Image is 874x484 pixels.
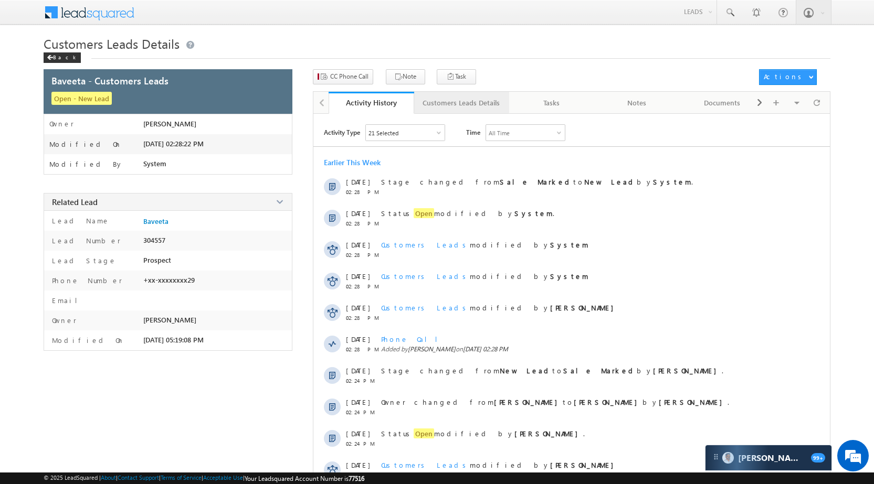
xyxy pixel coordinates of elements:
[49,216,110,225] label: Lead Name
[518,96,585,109] div: Tasks
[330,72,368,81] span: CC Phone Call
[346,283,377,289] span: 02:28 PM
[584,177,637,186] strong: New Lead
[514,429,583,438] strong: [PERSON_NAME]
[381,240,470,249] span: Customers Leads
[500,177,573,186] strong: Sale Marked
[245,475,364,482] span: Your Leadsquared Account Number is
[346,240,370,249] span: [DATE]
[381,397,729,406] span: Owner changed from to by .
[759,69,817,85] button: Actions
[381,428,585,438] span: Status modified by .
[346,366,370,375] span: [DATE]
[346,335,370,343] span: [DATE]
[101,474,116,481] a: About
[336,98,406,107] div: Activity History
[381,240,588,249] span: modified by
[381,272,470,281] span: Customers Leads
[381,303,619,312] span: modified by
[51,74,169,87] span: Baveeta - Customers Leads
[49,140,122,148] label: Modified On
[463,345,508,353] span: [DATE] 02:28 PM
[143,159,166,168] span: System
[346,189,377,195] span: 02:28 PM
[381,272,588,281] span: modified by
[550,303,619,312] strong: [PERSON_NAME]
[346,440,377,447] span: 02:24 PM
[381,460,470,469] span: Customers Leads
[44,35,180,52] span: Customers Leads Details
[143,217,169,225] a: Baveeta
[705,445,832,471] div: carter-dragCarter[PERSON_NAME]99+
[659,397,728,406] strong: [PERSON_NAME]
[563,366,637,375] strong: Sale Marked
[381,177,693,186] span: Stage changed from to by .
[764,72,805,81] div: Actions
[49,236,121,245] label: Lead Number
[143,139,204,148] span: [DATE] 02:28:22 PM
[143,336,204,344] span: [DATE] 05:19:08 PM
[143,276,195,284] span: +xx-xxxxxxxx29
[324,124,360,140] span: Activity Type
[653,366,722,375] strong: [PERSON_NAME]
[143,256,171,264] span: Prospect
[118,474,159,481] a: Contact Support
[381,335,446,343] span: Phone Call
[346,177,370,186] span: [DATE]
[324,157,381,167] div: Earlier This Week
[381,366,723,375] span: Stage changed from to by .
[414,428,434,438] span: Open
[44,52,81,63] div: Back
[346,378,377,384] span: 02:24 PM
[437,69,476,84] button: Task
[514,209,553,218] strong: System
[811,453,825,463] span: 99+
[49,336,124,345] label: Modified On
[44,474,364,482] span: © 2025 LeadSquared | | | | |
[49,316,77,325] label: Owner
[381,460,619,469] span: modified by
[346,429,370,438] span: [DATE]
[423,96,500,109] div: Customers Leads Details
[550,272,588,281] strong: System
[509,92,595,114] a: Tasks
[203,474,243,481] a: Acceptable Use
[603,96,671,109] div: Notes
[143,120,196,128] span: [PERSON_NAME]
[49,120,74,128] label: Owner
[49,256,117,265] label: Lead Stage
[595,92,680,114] a: Notes
[381,208,554,218] span: Status modified by .
[346,220,377,227] span: 02:28 PM
[489,130,510,136] div: All Time
[414,208,434,218] span: Open
[653,177,691,186] strong: System
[381,303,470,312] span: Customers Leads
[161,474,202,481] a: Terms of Service
[381,345,786,353] span: Added by on
[494,397,563,406] strong: [PERSON_NAME]
[574,397,643,406] strong: [PERSON_NAME]
[680,92,765,114] a: Documents
[143,236,165,244] span: 304557
[346,315,377,321] span: 02:28 PM
[366,125,445,141] div: Owner Changed,Status Changed,Stage Changed,Source Changed,Notes & 16 more..
[712,453,720,461] img: carter-drag
[688,96,756,109] div: Documents
[414,92,509,114] a: Customers Leads Details
[346,409,377,415] span: 02:24 PM
[368,130,398,136] div: 21 Selected
[52,197,98,207] span: Related Lead
[49,276,122,285] label: Phone Number
[346,303,370,312] span: [DATE]
[346,397,370,406] span: [DATE]
[346,272,370,281] span: [DATE]
[49,296,86,305] label: Email
[346,460,370,469] span: [DATE]
[550,460,619,469] strong: [PERSON_NAME]
[408,345,456,353] span: [PERSON_NAME]
[349,475,364,482] span: 77516
[329,92,414,114] a: Activity History
[346,252,377,258] span: 02:28 PM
